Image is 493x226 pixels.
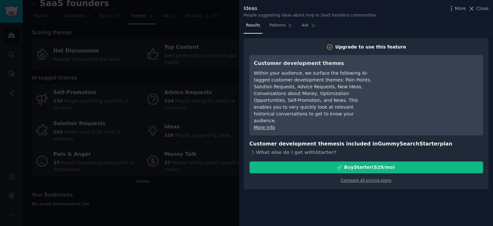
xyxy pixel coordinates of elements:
h3: Customer development themes is included in plan [249,140,483,148]
span: Close [476,5,488,12]
iframe: YouTube video player [381,59,478,108]
button: Close [468,5,488,12]
span: Patterns [269,23,285,28]
div: People suggesting ideas about mvp in SaaS founders communities [244,13,376,18]
a: Compare all pricing plans [341,178,391,183]
span: GummySearch Starter [378,141,440,147]
button: More [448,5,466,12]
a: Results [244,20,262,34]
a: More info [254,125,275,130]
a: Patterns [267,20,294,34]
span: More [455,5,466,12]
h3: Customer development themes [254,59,372,68]
div: What else do I get with Starter ? [249,148,483,157]
button: BuyStarter($29/mo) [249,161,483,173]
div: Ideas [244,5,376,13]
div: Upgrade to use this feature [335,44,406,50]
div: Within your audience, we surface the following AI-tagged customer development themes: Pain Points... [254,70,372,124]
span: Results [246,23,260,28]
div: Buy Starter ($ 29 /mo ) [344,164,395,171]
a: Ask [299,20,318,34]
span: Ask [302,23,309,28]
